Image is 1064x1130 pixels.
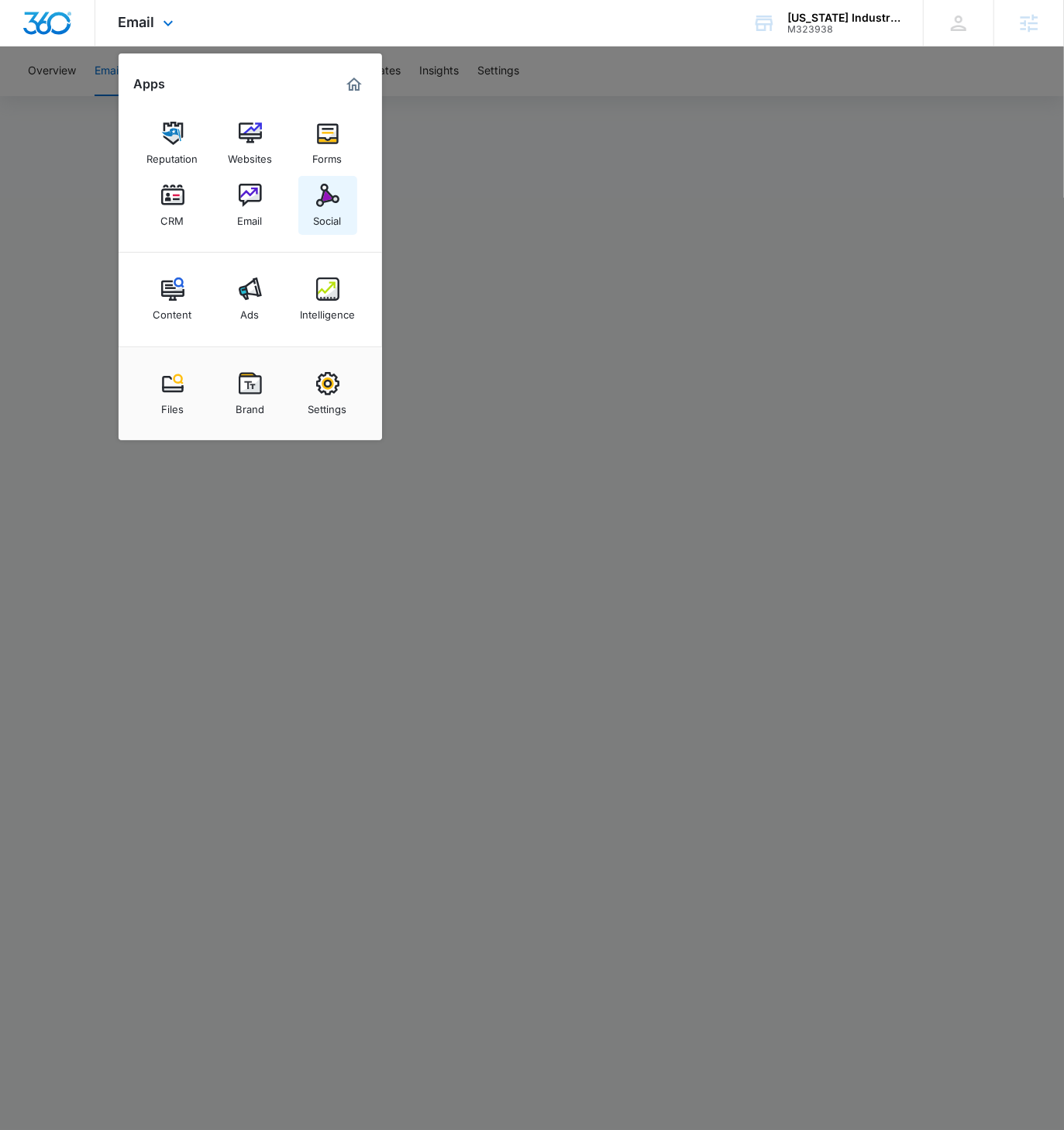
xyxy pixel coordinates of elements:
div: Forms [313,145,343,165]
a: Ads [221,270,280,329]
div: Intelligence [300,301,355,321]
a: Content [143,270,202,329]
a: CRM [143,176,202,235]
div: Websites [228,145,272,165]
div: Social [314,207,342,227]
div: Reputation [147,145,198,165]
div: CRM [161,207,184,227]
div: Settings [308,395,347,415]
div: Brand [236,395,264,415]
a: Social [298,176,357,235]
a: Forms [298,114,357,173]
div: account name [787,12,900,24]
div: Email [238,207,263,227]
a: Reputation [143,114,202,173]
a: Email [221,176,280,235]
a: Settings [298,364,357,423]
span: Email [119,14,155,30]
div: Files [161,395,184,415]
a: Brand [221,364,280,423]
a: Files [143,364,202,423]
div: Ads [241,301,260,321]
a: Marketing 360® Dashboard [342,72,367,97]
div: account id [787,24,900,35]
h2: Apps [134,77,166,91]
a: Intelligence [298,270,357,329]
a: Websites [221,114,280,173]
div: Content [153,301,192,321]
